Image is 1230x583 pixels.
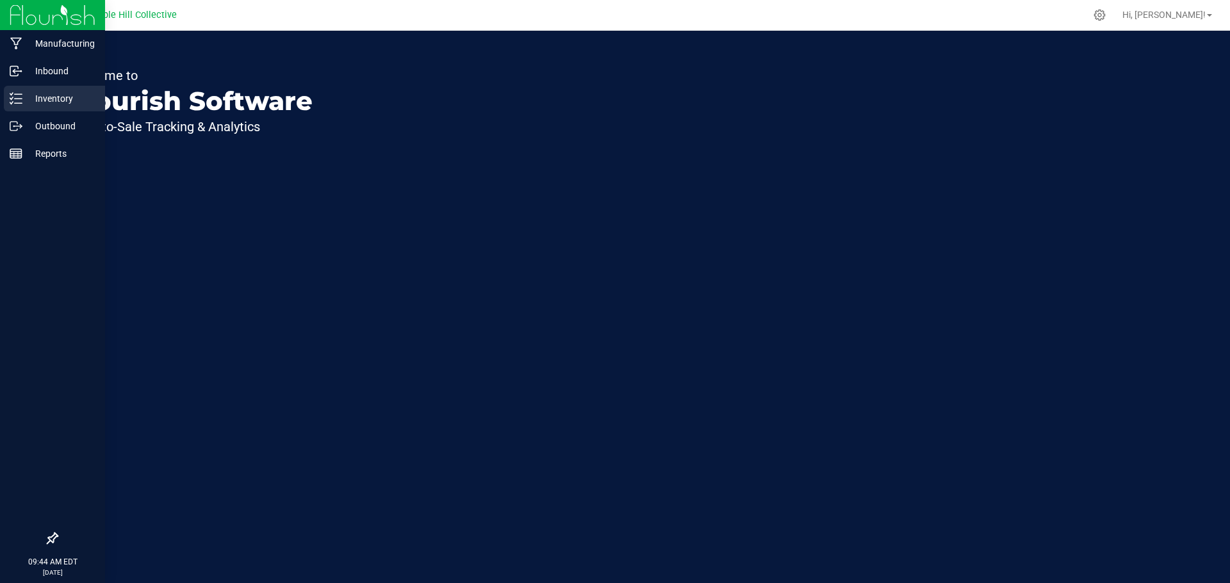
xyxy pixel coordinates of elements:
[22,91,99,106] p: Inventory
[85,10,177,20] span: Temple Hill Collective
[22,118,99,134] p: Outbound
[69,120,313,133] p: Seed-to-Sale Tracking & Analytics
[6,556,99,568] p: 09:44 AM EDT
[22,36,99,51] p: Manufacturing
[10,92,22,105] inline-svg: Inventory
[69,69,313,82] p: Welcome to
[10,120,22,132] inline-svg: Outbound
[1092,9,1108,21] div: Manage settings
[69,88,313,114] p: Flourish Software
[1122,10,1206,20] span: Hi, [PERSON_NAME]!
[10,65,22,77] inline-svg: Inbound
[10,37,22,50] inline-svg: Manufacturing
[22,63,99,79] p: Inbound
[22,146,99,161] p: Reports
[6,568,99,577] p: [DATE]
[10,147,22,160] inline-svg: Reports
